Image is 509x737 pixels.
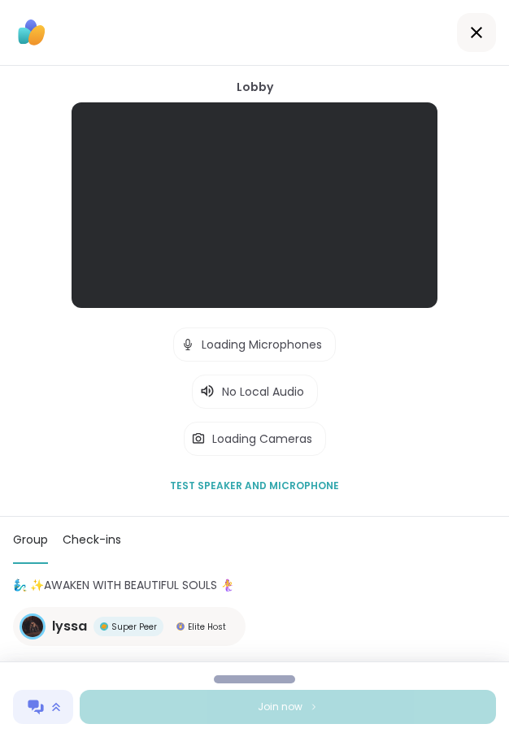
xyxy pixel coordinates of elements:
[13,607,246,646] a: lyssalyssaSuper PeerSuper PeerElite HostElite Host
[22,616,43,637] img: lyssa
[181,328,195,361] img: Microphone
[222,384,304,400] span: No Local Audio
[52,617,87,636] span: lyssa
[237,79,273,96] h1: Lobby
[258,700,302,714] span: Join now
[13,531,48,548] span: Group
[111,621,157,633] span: Super Peer
[13,577,496,594] h1: 🧞‍♂️ ✨AWAKEN WITH BEAUTIFUL SOULS 🧜‍♀️
[202,336,322,353] span: Loading Microphones
[188,621,226,633] span: Elite Host
[212,431,312,447] span: Loading Cameras
[191,423,206,455] img: Camera
[80,690,496,724] button: Join now
[13,690,73,724] button: chat
[176,622,185,631] img: Elite Host
[52,702,60,713] img: chat
[309,702,319,711] img: ShareWell Logomark
[170,479,339,493] span: Test speaker and microphone
[13,659,496,676] h3: Friendly reminders:
[163,469,346,503] button: Test speaker and microphone
[26,697,46,717] img: ShareWell Logomark
[100,622,108,631] img: Super Peer
[63,531,121,548] span: Check-ins
[13,14,50,51] img: ShareWell Logo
